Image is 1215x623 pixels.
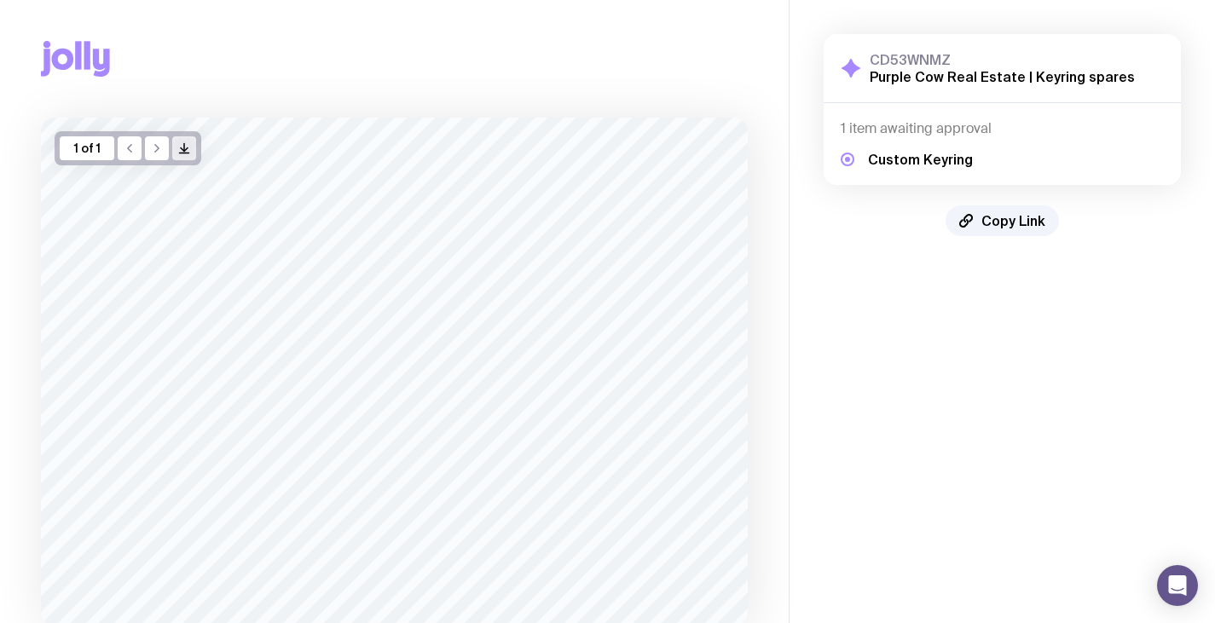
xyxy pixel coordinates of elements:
[180,144,189,153] g: /> />
[870,68,1135,85] h2: Purple Cow Real Estate | Keyring spares
[868,151,973,168] h5: Custom Keyring
[1157,565,1198,606] div: Open Intercom Messenger
[870,51,1135,68] h3: CD53WNMZ
[172,136,196,160] button: />/>
[981,212,1045,229] span: Copy Link
[60,136,114,160] div: 1 of 1
[841,120,1164,137] h4: 1 item awaiting approval
[946,205,1059,236] button: Copy Link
